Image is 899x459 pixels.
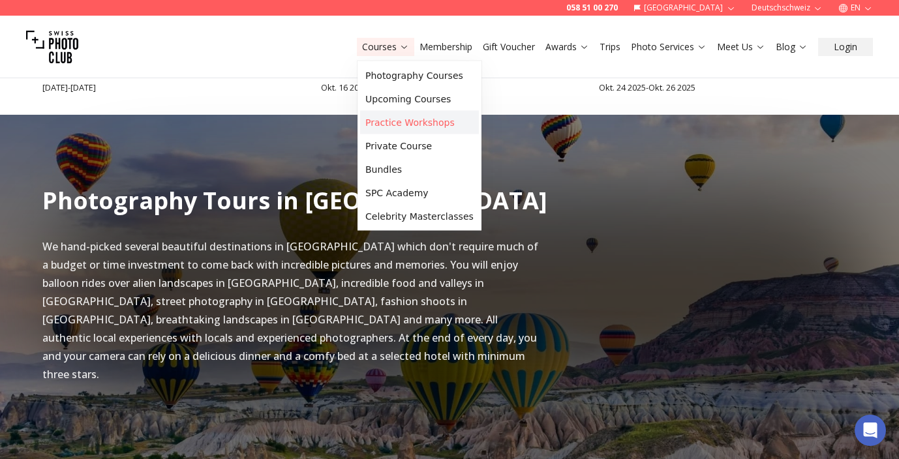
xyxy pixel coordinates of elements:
a: Celebrity Masterclasses [360,205,479,228]
a: Blog [776,40,808,53]
a: Photography Courses [360,64,479,87]
small: Okt. 24 2025 - Okt. 26 2025 [599,81,857,94]
button: Blog [770,38,813,56]
a: 058 51 00 270 [566,3,618,13]
button: Login [818,38,873,56]
h2: Photography Tours in [GEOGRAPHIC_DATA] [42,188,547,214]
a: Awards [545,40,589,53]
a: Bundles [360,158,479,181]
button: Awards [540,38,594,56]
small: Okt. 16 2025 - Okt. 19 2025 [321,81,579,94]
a: Trips [600,40,620,53]
img: Swiss photo club [26,21,78,73]
p: We hand-picked several beautiful destinations in [GEOGRAPHIC_DATA] which don't require much of a ... [42,237,543,383]
div: Open Intercom Messenger [855,415,886,446]
a: Meet Us [717,40,765,53]
a: Gift Voucher [483,40,535,53]
small: [DATE] - [DATE] [42,81,300,94]
button: Photo Services [626,38,712,56]
a: Membership [419,40,472,53]
a: Private Course [360,134,479,158]
a: Upcoming Courses [360,87,479,111]
a: Photo Services [631,40,707,53]
button: Trips [594,38,626,56]
a: Courses [362,40,409,53]
button: Gift Voucher [478,38,540,56]
button: Meet Us [712,38,770,56]
button: Membership [414,38,478,56]
a: SPC Academy [360,181,479,205]
a: Practice Workshops [360,111,479,134]
button: Courses [357,38,414,56]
